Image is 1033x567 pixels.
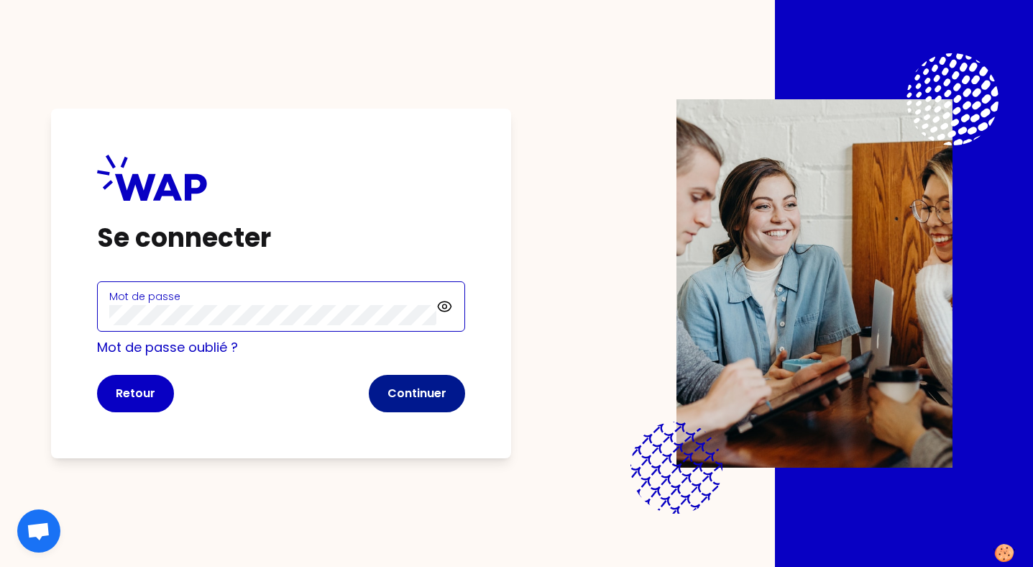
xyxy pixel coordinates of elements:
img: Description [676,99,952,468]
label: Mot de passe [109,289,180,304]
div: Open chat [17,509,60,553]
a: Mot de passe oublié ? [97,338,238,356]
h1: Se connecter [97,224,465,253]
button: Retour [97,375,174,412]
button: Continuer [369,375,465,412]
